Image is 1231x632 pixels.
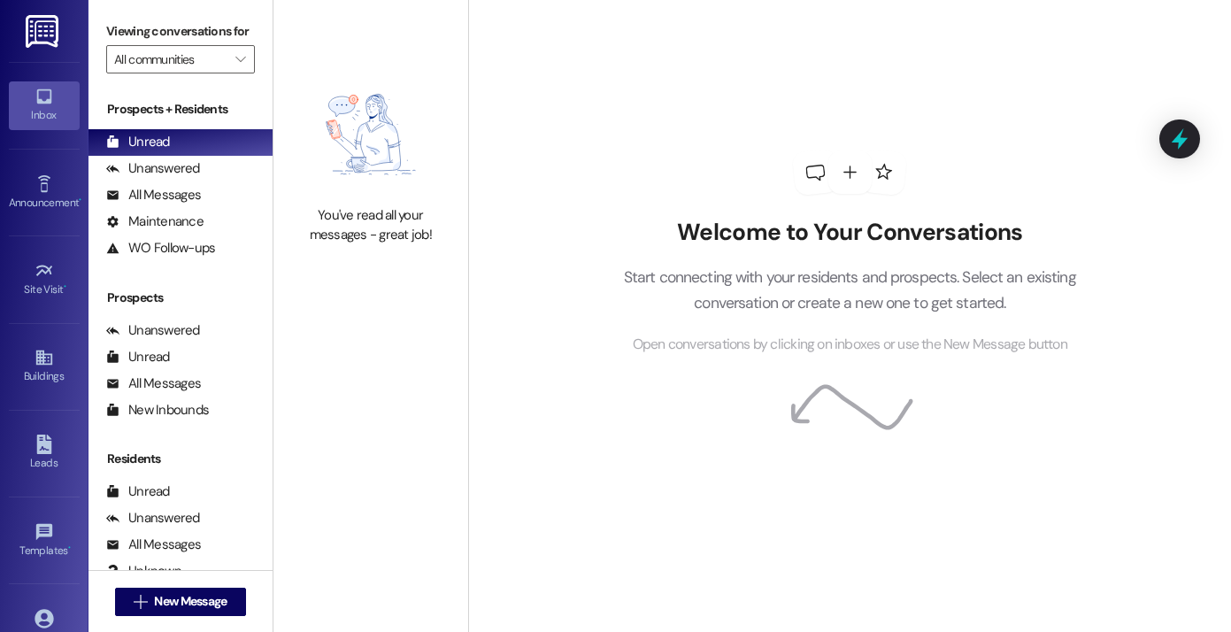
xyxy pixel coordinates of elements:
[9,256,80,304] a: Site Visit •
[88,289,273,307] div: Prospects
[106,159,200,178] div: Unanswered
[88,450,273,468] div: Residents
[106,348,170,366] div: Unread
[9,343,80,390] a: Buildings
[106,509,200,528] div: Unanswered
[293,72,449,198] img: empty-state
[633,334,1067,356] span: Open conversations by clicking on inboxes or use the New Message button
[106,212,204,231] div: Maintenance
[106,482,170,501] div: Unread
[106,536,201,554] div: All Messages
[134,595,147,609] i: 
[9,517,80,565] a: Templates •
[106,401,209,420] div: New Inbounds
[596,265,1103,315] p: Start connecting with your residents and prospects. Select an existing conversation or create a n...
[106,374,201,393] div: All Messages
[154,592,227,611] span: New Message
[293,206,449,244] div: You've read all your messages - great job!
[106,133,170,151] div: Unread
[68,542,71,554] span: •
[79,194,81,206] span: •
[106,186,201,204] div: All Messages
[114,45,227,73] input: All communities
[106,562,181,581] div: Unknown
[115,588,246,616] button: New Message
[596,219,1103,247] h2: Welcome to Your Conversations
[106,18,255,45] label: Viewing conversations for
[26,15,62,48] img: ResiDesk Logo
[9,429,80,477] a: Leads
[88,100,273,119] div: Prospects + Residents
[106,321,200,340] div: Unanswered
[235,52,245,66] i: 
[9,81,80,129] a: Inbox
[64,281,66,293] span: •
[106,239,215,258] div: WO Follow-ups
